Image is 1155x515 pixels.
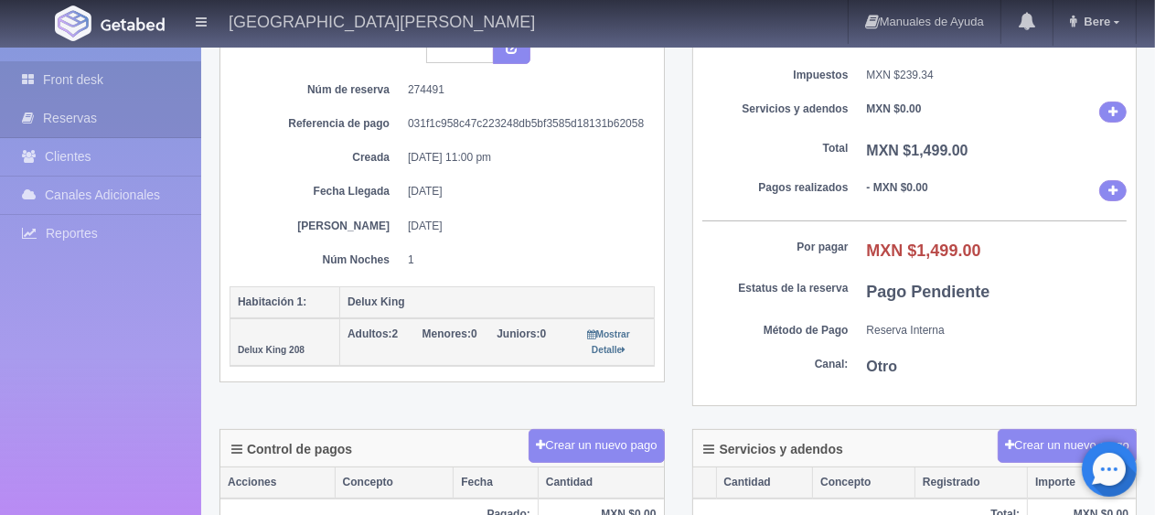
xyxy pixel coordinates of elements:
[497,327,546,340] span: 0
[867,323,1128,338] dd: Reserva Interna
[998,429,1137,463] button: Crear un nuevo cargo
[101,17,165,31] img: Getabed
[867,359,898,374] b: Otro
[588,327,630,356] a: Mostrar Detalle
[348,327,392,340] strong: Adultos:
[867,143,968,158] b: MXN $1,499.00
[702,102,849,117] dt: Servicios y adendos
[340,286,655,318] th: Delux King
[716,467,813,499] th: Cantidad
[702,323,849,338] dt: Método de Pago
[238,295,306,308] b: Habitación 1:
[229,9,535,32] h4: [GEOGRAPHIC_DATA][PERSON_NAME]
[408,150,641,166] dd: [DATE] 11:00 pm
[702,240,849,255] dt: Por pagar
[702,141,849,156] dt: Total
[867,102,922,115] b: MXN $0.00
[1028,467,1136,499] th: Importe
[497,327,540,340] strong: Juniors:
[220,467,335,499] th: Acciones
[243,219,390,234] dt: [PERSON_NAME]
[243,116,390,132] dt: Referencia de pago
[867,241,981,260] b: MXN $1,499.00
[702,357,849,372] dt: Canal:
[348,327,398,340] span: 2
[243,150,390,166] dt: Creada
[867,283,990,301] b: Pago Pendiente
[702,68,849,83] dt: Impuestos
[702,180,849,196] dt: Pagos realizados
[408,184,641,199] dd: [DATE]
[335,467,454,499] th: Concepto
[588,329,630,355] small: Mostrar Detalle
[422,327,471,340] strong: Menores:
[538,467,663,499] th: Cantidad
[243,82,390,98] dt: Núm de reserva
[422,327,477,340] span: 0
[867,181,928,194] b: - MXN $0.00
[243,252,390,268] dt: Núm Noches
[813,467,915,499] th: Concepto
[238,345,305,355] small: Delux King 208
[867,68,1128,83] dd: MXN $239.34
[231,443,352,456] h4: Control de pagos
[243,184,390,199] dt: Fecha Llegada
[914,467,1027,499] th: Registrado
[529,429,664,463] button: Crear un nuevo pago
[1079,15,1110,28] span: Bere
[408,219,641,234] dd: [DATE]
[702,281,849,296] dt: Estatus de la reserva
[408,116,641,132] dd: 031f1c958c47c223248db5bf3585d18131b62058
[55,5,91,41] img: Getabed
[704,443,843,456] h4: Servicios y adendos
[454,467,539,499] th: Fecha
[408,252,641,268] dd: 1
[408,82,641,98] dd: 274491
